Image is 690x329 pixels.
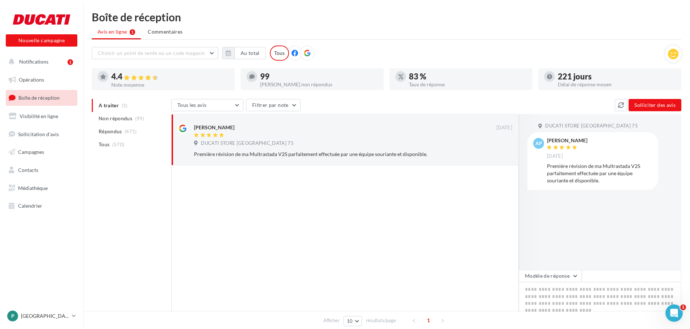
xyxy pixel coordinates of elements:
[99,128,122,135] span: Répondus
[535,140,542,147] span: ap
[270,46,289,61] div: Tous
[547,138,587,143] div: [PERSON_NAME]
[496,125,512,131] span: [DATE]
[4,144,79,160] a: Campagnes
[111,82,229,87] div: Note moyenne
[98,50,205,56] span: Choisir un point de vente ou un code magasin
[409,82,527,87] div: Taux de réponse
[547,153,563,160] span: [DATE]
[194,151,465,158] div: Première révision de ma Multrastada V2S parfaitement effectuée par une équipe souriante et dispon...
[344,316,362,326] button: 10
[92,47,218,59] button: Choisir un point de vente ou un code magasin
[558,82,676,87] div: Délai de réponse moyen
[6,309,77,323] a: P [GEOGRAPHIC_DATA]
[629,99,681,111] button: Solliciter des avis
[665,304,683,322] iframe: Intercom live chat
[99,115,132,122] span: Non répondus
[92,12,681,22] div: Boîte de réception
[366,317,396,324] span: résultats/page
[125,129,137,134] span: (471)
[4,127,79,142] a: Sollicitation d'avis
[201,140,294,147] span: DUCATI STORE [GEOGRAPHIC_DATA] 75
[18,203,42,209] span: Calendrier
[222,47,266,59] button: Au total
[260,73,378,81] div: 99
[545,123,638,129] span: DUCATI STORE [GEOGRAPHIC_DATA] 75
[20,113,58,119] span: Visibilité en ligne
[18,185,48,191] span: Médiathèque
[177,102,207,108] span: Tous les avis
[347,318,353,324] span: 10
[519,270,582,282] button: Modèle de réponse
[18,95,60,101] span: Boîte de réception
[409,73,527,81] div: 83 %
[171,99,243,111] button: Tous les avis
[558,73,676,81] div: 221 jours
[260,82,378,87] div: [PERSON_NAME] non répondus
[18,167,38,173] span: Contacts
[68,59,73,65] div: 1
[4,109,79,124] a: Visibilité en ligne
[18,149,44,155] span: Campagnes
[194,124,234,131] div: [PERSON_NAME]
[21,312,69,320] p: [GEOGRAPHIC_DATA]
[148,29,182,35] span: Commentaires
[19,59,48,65] span: Notifications
[4,163,79,178] a: Contacts
[135,116,144,121] span: (99)
[323,317,340,324] span: Afficher
[234,47,266,59] button: Au total
[6,34,77,47] button: Nouvelle campagne
[99,141,109,148] span: Tous
[111,73,229,81] div: 4.4
[112,142,125,147] span: (570)
[4,54,76,69] button: Notifications 1
[4,198,79,213] a: Calendrier
[246,99,301,111] button: Filtrer par note
[18,131,59,137] span: Sollicitation d'avis
[19,77,44,83] span: Opérations
[11,312,14,320] span: P
[4,90,79,105] a: Boîte de réception
[4,181,79,196] a: Médiathèque
[680,304,686,310] span: 1
[423,315,434,326] span: 1
[4,72,79,87] a: Opérations
[547,163,652,184] div: Première révision de ma Multrastada V2S parfaitement effectuée par une équipe souriante et dispon...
